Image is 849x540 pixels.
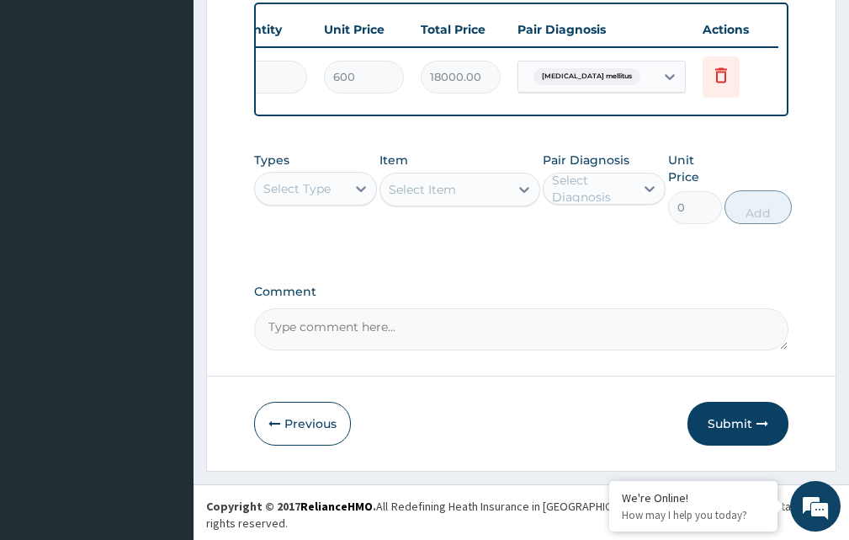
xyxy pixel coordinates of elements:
[254,285,788,299] label: Comment
[622,508,765,522] p: How may I help you today?
[694,13,778,46] th: Actions
[509,13,694,46] th: Pair Diagnosis
[31,84,68,126] img: d_794563401_company_1708531726252_794563401
[412,13,509,46] th: Total Price
[391,498,836,515] div: Redefining Heath Insurance in [GEOGRAPHIC_DATA] using Telemedicine and Data Science!
[622,490,765,505] div: We're Online!
[379,152,408,168] label: Item
[543,152,629,168] label: Pair Diagnosis
[219,13,316,46] th: Quantity
[254,153,289,168] label: Types
[316,13,412,46] th: Unit Price
[254,402,351,446] button: Previous
[687,402,788,446] button: Submit
[276,8,316,49] div: Minimize live chat window
[533,68,640,85] span: [MEDICAL_DATA] mellitus
[668,152,721,185] label: Unit Price
[98,163,232,333] span: We're online!
[8,361,321,420] textarea: Type your message and hit 'Enter'
[552,172,633,206] div: Select Diagnosis
[263,180,331,197] div: Select Type
[300,499,373,514] a: RelianceHMO
[206,499,376,514] strong: Copyright © 2017 .
[724,190,792,224] button: Add
[88,94,283,116] div: Chat with us now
